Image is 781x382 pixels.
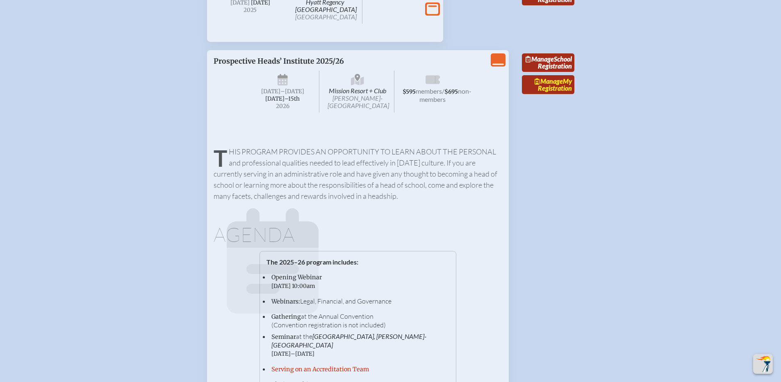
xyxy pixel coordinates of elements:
[214,146,502,202] p: This program provides an opportunity to learn about the personal and professional qualities neede...
[271,297,443,306] p: Legal, Financial, and Governance
[265,95,300,102] span: [DATE]–⁠15th
[271,332,443,358] p: at the
[295,13,357,21] span: [GEOGRAPHIC_DATA]
[271,350,314,357] span: [DATE]–[DATE]
[416,87,442,95] span: members
[419,87,471,103] span: non-members
[522,75,574,94] a: ManageMy Registration
[442,87,444,95] span: /
[220,7,281,13] span: 2025
[753,354,773,374] button: Scroll Top
[271,366,369,373] a: Serving on an Accreditation Team
[444,88,458,95] span: $695
[270,312,449,329] li: at the Annual Convention (Convention registration is not included)
[755,356,771,372] img: To the top
[321,71,394,113] span: Mission Resort + Club
[535,77,563,85] span: Manage
[261,88,280,95] span: [DATE]
[403,88,416,95] span: $595
[271,333,296,341] span: Seminar
[280,88,304,95] span: –[DATE]
[271,313,301,320] span: Gathering
[271,274,322,281] span: Opening Webinar
[526,55,554,63] span: Manage
[328,94,389,109] span: [PERSON_NAME]-[GEOGRAPHIC_DATA]
[214,57,344,66] span: Prospective Heads’ Institute 2025/26
[522,53,574,72] a: ManageSchool Registration
[214,225,502,244] h1: Agenda
[253,103,313,109] span: 2026
[271,332,426,349] span: [GEOGRAPHIC_DATA], [PERSON_NAME]-[GEOGRAPHIC_DATA]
